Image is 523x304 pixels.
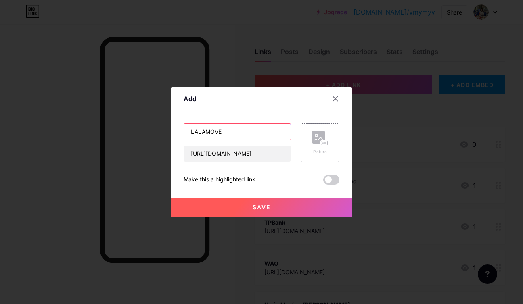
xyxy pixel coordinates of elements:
button: Save [171,198,352,217]
div: Make this a highlighted link [184,175,255,185]
div: Picture [312,149,328,155]
div: Add [184,94,197,104]
span: Save [253,204,271,210]
input: Title [184,124,291,140]
input: URL [184,146,291,162]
